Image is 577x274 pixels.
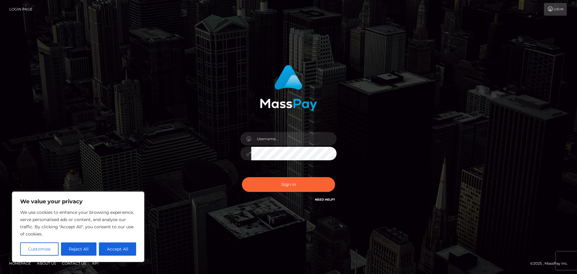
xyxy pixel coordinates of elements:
[99,242,136,256] button: Accept All
[60,259,88,268] a: Contact Us
[20,242,59,256] button: Customise
[530,260,572,267] div: © 2025 , MassPay Inc.
[7,259,33,268] a: Homepage
[20,209,136,238] p: We use cookies to enhance your browsing experience, serve personalised ads or content, and analys...
[242,177,335,192] button: Sign in
[9,3,32,16] a: Login Page
[251,132,337,146] input: Username...
[260,65,317,111] img: MassPay Login
[12,192,144,262] div: We value your privacy
[544,3,567,16] a: Login
[61,242,97,256] button: Reject All
[20,198,136,205] p: We value your privacy
[35,259,58,268] a: About Us
[315,198,335,202] a: Need Help?
[90,259,101,268] a: API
